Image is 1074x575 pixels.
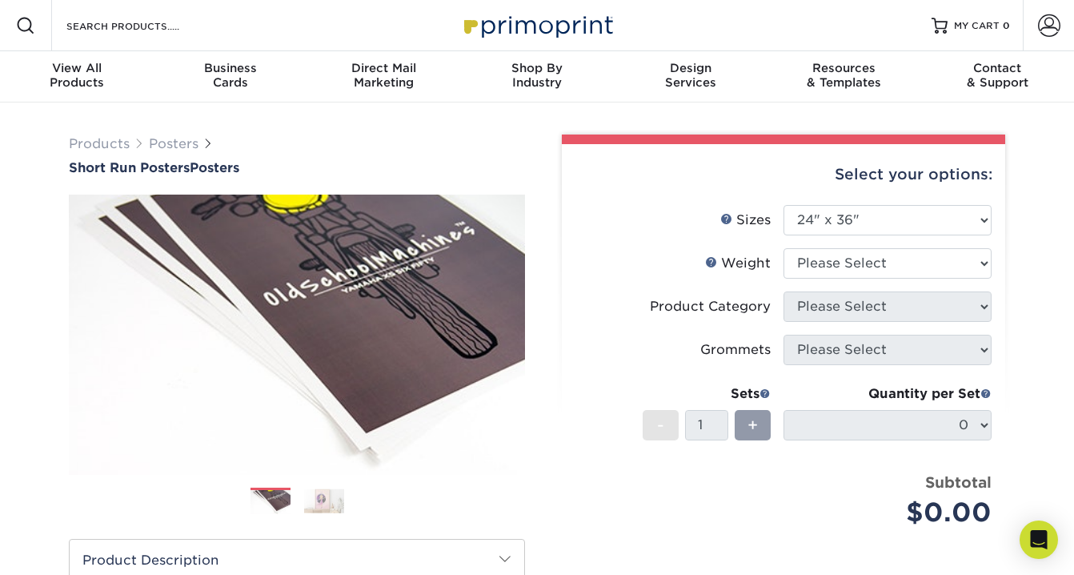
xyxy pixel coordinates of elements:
[1020,521,1058,559] div: Open Intercom Messenger
[304,489,344,513] img: Posters 02
[460,61,614,90] div: Industry
[720,211,771,230] div: Sizes
[69,160,525,175] a: Short Run PostersPosters
[457,8,617,42] img: Primoprint
[614,61,767,75] span: Design
[614,51,767,103] a: DesignServices
[783,384,992,404] div: Quantity per Set
[705,254,771,273] div: Weight
[700,340,771,360] div: Grommets
[575,144,992,205] div: Select your options:
[643,384,771,404] div: Sets
[69,160,190,175] span: Short Run Posters
[154,61,307,75] span: Business
[307,61,460,75] span: Direct Mail
[460,61,614,75] span: Shop By
[767,51,921,103] a: Resources& Templates
[920,61,1074,75] span: Contact
[920,61,1074,90] div: & Support
[795,493,992,532] div: $0.00
[925,473,992,491] strong: Subtotal
[747,413,758,437] span: +
[954,19,1000,33] span: MY CART
[1003,20,1010,31] span: 0
[69,177,525,493] img: Short Run Posters 01
[657,413,664,437] span: -
[154,61,307,90] div: Cards
[307,51,460,103] a: Direct MailMarketing
[154,51,307,103] a: BusinessCards
[307,61,460,90] div: Marketing
[614,61,767,90] div: Services
[650,297,771,316] div: Product Category
[920,51,1074,103] a: Contact& Support
[767,61,921,90] div: & Templates
[767,61,921,75] span: Resources
[460,51,614,103] a: Shop ByIndustry
[250,489,291,517] img: Posters 01
[69,136,130,151] a: Products
[69,160,525,175] h1: Posters
[65,16,221,35] input: SEARCH PRODUCTS.....
[149,136,198,151] a: Posters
